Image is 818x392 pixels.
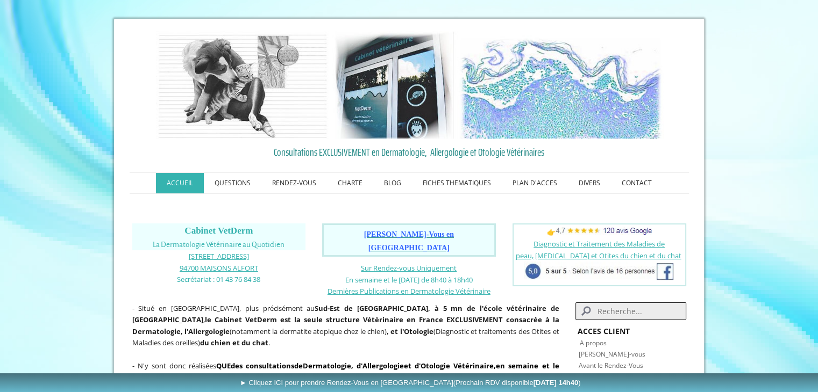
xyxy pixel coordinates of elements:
a: Allergologie [362,361,404,371]
a: Dernières Publications en Dermatologie Vétérinaire [328,286,490,296]
span: En semaine et le [DATE] de 8h40 à 18h40 [345,275,473,285]
a: BLOG [373,173,412,193]
span: , [155,373,157,382]
strong: le [205,315,211,324]
a: Déroulement de la consultation [579,372,673,381]
a: 94700 MAISONS ALFORT [180,263,258,273]
a: Avant le Rendez-Vous [579,361,643,370]
strong: des [231,361,243,371]
a: RENDEZ-VOUS [261,173,327,193]
a: PLAN D'ACCES [502,173,568,193]
span: ► Cliquez ICI pour prendre Rendez-Vous en [GEOGRAPHIC_DATA] [240,379,581,387]
strong: de , d' et d' [246,361,480,371]
b: Cabinet VetDerm est la seule structure Vétérinaire en [215,315,416,324]
a: Dermatologie [303,361,351,371]
span: 👉 [547,227,652,237]
span: par le Docteur [PERSON_NAME] [157,373,272,382]
strong: Sud-Est de [GEOGRAPHIC_DATA], à 5 mn de l'école vétérinaire de [GEOGRAPHIC_DATA] [132,303,559,325]
a: [STREET_ADDRESS] [189,251,249,261]
a: CONTACT [611,173,663,193]
strong: ACCES CLIENT [578,326,630,336]
a: DIVERS [568,173,611,193]
a: [MEDICAL_DATA] et Otites du chien et du chat [535,251,681,260]
strong: du chien et du chat [200,338,268,347]
b: [DATE] 14h40 [534,379,579,387]
b: France EXCLUSIVEMENT consacrée à la Dermatologie, l'Allergologie [132,315,559,336]
a: A propos [580,338,607,347]
a: Diagnostic et Traitement des Maladies de peau, [516,239,665,260]
a: aire [480,361,494,371]
a: CHARTE [327,173,373,193]
span: Secrétariat : 01 43 76 84 38 [177,274,260,284]
a: consultations [246,361,294,371]
a: Otologie Vétérin [421,361,480,371]
a: Consultations EXCLUSIVEMENT en Dermatologie, Allergologie et Otologie Vétérinaires [132,144,686,160]
span: (Prochain RDV disponible ) [453,379,581,387]
a: [PERSON_NAME]-vous [579,350,645,359]
span: plus [289,373,302,382]
span: Cabinet VetDerm [184,226,253,236]
strong: QUE [216,361,231,371]
b: , et l'Otologie [387,326,433,336]
input: Search [575,302,686,320]
b: , [157,373,274,382]
a: FICHES THEMATIQUES [412,173,502,193]
span: - Situé en [GEOGRAPHIC_DATA], plus précisément au , (notamment la dermatite atopique chez le chie... [132,303,559,348]
span: La Dermatologie Vétérinaire au Quotidien [153,241,284,249]
a: QUESTIONS [204,173,261,193]
span: [STREET_ADDRESS] [189,251,249,261]
strong: , [494,361,496,371]
a: Sur Rendez-vous Uniquement [361,263,457,273]
a: ACCUEIL [156,173,204,193]
a: [PERSON_NAME]-Vous en [GEOGRAPHIC_DATA] [364,231,454,252]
